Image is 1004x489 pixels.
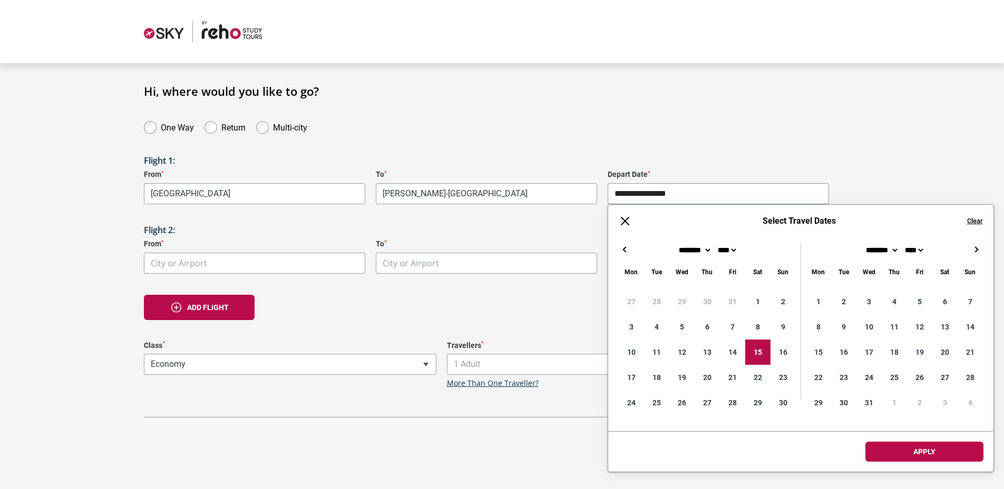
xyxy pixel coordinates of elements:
[745,314,771,340] div: 8
[771,340,796,365] div: 16
[644,340,669,365] div: 11
[608,170,829,179] label: Depart Date
[745,340,771,365] div: 15
[831,340,856,365] div: 16
[273,120,307,133] label: Multi-city
[831,289,856,314] div: 2
[771,289,796,314] div: 2
[907,340,932,365] div: 19
[144,239,365,248] label: From
[907,314,932,340] div: 12
[771,390,796,415] div: 30
[720,314,745,340] div: 7
[144,295,255,320] button: Add flight
[695,365,720,390] div: 20
[669,340,695,365] div: 12
[856,289,882,314] div: 3
[856,314,882,340] div: 10
[970,243,983,256] button: →
[376,253,597,274] span: City or Airport
[720,266,745,278] div: Friday
[806,365,831,390] div: 22
[856,340,882,365] div: 17
[144,84,861,98] h1: Hi, where would you like to go?
[882,266,907,278] div: Thursday
[619,390,644,415] div: 24
[144,225,861,235] h3: Flight 2:
[882,314,907,340] div: 11
[907,266,932,278] div: Friday
[720,365,745,390] div: 21
[376,253,597,274] span: City or Airport
[806,390,831,415] div: 29
[771,365,796,390] div: 23
[932,314,958,340] div: 13
[806,314,831,340] div: 8
[695,390,720,415] div: 27
[932,289,958,314] div: 6
[644,289,669,314] div: 28
[831,365,856,390] div: 23
[376,184,597,204] span: Rome, Italy
[932,365,958,390] div: 27
[720,390,745,415] div: 28
[221,120,246,133] label: Return
[644,266,669,278] div: Tuesday
[771,314,796,340] div: 9
[644,390,669,415] div: 25
[447,341,739,350] label: Travellers
[856,266,882,278] div: Wednesday
[144,354,436,375] span: Economy
[144,341,436,350] label: Class
[806,266,831,278] div: Monday
[831,314,856,340] div: 9
[720,289,745,314] div: 31
[619,266,644,278] div: Monday
[806,340,831,365] div: 15
[720,340,745,365] div: 14
[642,216,957,226] h6: Select Travel Dates
[669,266,695,278] div: Wednesday
[669,365,695,390] div: 19
[161,120,194,133] label: One Way
[958,365,983,390] div: 28
[907,289,932,314] div: 5
[144,354,436,374] span: Economy
[882,340,907,365] div: 18
[644,365,669,390] div: 18
[907,365,932,390] div: 26
[376,170,597,179] label: To
[619,314,644,340] div: 3
[856,365,882,390] div: 24
[932,266,958,278] div: Saturday
[907,390,932,415] div: 2
[882,390,907,415] div: 1
[144,253,365,274] span: City or Airport
[695,314,720,340] div: 6
[745,266,771,278] div: Saturday
[151,257,207,269] span: City or Airport
[967,216,983,226] button: Clear
[958,314,983,340] div: 14
[831,390,856,415] div: 30
[806,289,831,314] div: 1
[958,289,983,314] div: 7
[619,365,644,390] div: 17
[144,156,861,166] h3: Flight 1:
[745,289,771,314] div: 1
[144,170,365,179] label: From
[958,340,983,365] div: 21
[958,266,983,278] div: Sunday
[745,365,771,390] div: 22
[856,390,882,415] div: 31
[447,354,739,375] span: 1 Adult
[383,257,439,269] span: City or Airport
[447,379,539,388] a: More Than One Traveller?
[619,289,644,314] div: 27
[745,390,771,415] div: 29
[932,340,958,365] div: 20
[695,289,720,314] div: 30
[669,314,695,340] div: 5
[447,354,739,374] span: 1 Adult
[695,266,720,278] div: Thursday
